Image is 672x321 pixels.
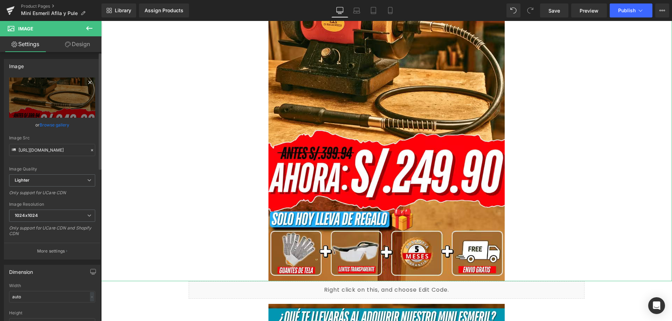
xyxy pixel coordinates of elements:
[9,283,95,288] div: Width
[382,3,399,17] a: Mobile
[9,202,95,207] div: Image Resolution
[52,36,103,52] a: Design
[580,7,598,14] span: Preview
[9,190,95,200] div: Only support for UCare CDN
[9,59,24,69] div: Image
[40,119,69,131] a: Browse gallery
[655,3,669,17] button: More
[506,3,520,17] button: Undo
[101,3,136,17] a: New Library
[331,3,348,17] a: Desktop
[548,7,560,14] span: Save
[9,225,95,241] div: Only support for UCare CDN and Shopify CDN
[9,144,95,156] input: Link
[115,7,131,14] span: Library
[9,167,95,172] div: Image Quality
[4,243,100,259] button: More settings
[610,3,652,17] button: Publish
[15,177,29,183] b: Lighter
[15,213,38,218] b: 1024x1024
[9,265,33,275] div: Dimension
[9,121,95,129] div: or
[18,26,33,31] span: Image
[9,136,95,140] div: Image Src
[21,10,78,16] span: Mini Esmeril Afila y Pule
[21,3,101,9] a: Product Pages
[9,311,95,315] div: Height
[571,3,607,17] a: Preview
[145,8,183,13] div: Assign Products
[523,3,537,17] button: Redo
[348,3,365,17] a: Laptop
[618,8,636,13] span: Publish
[648,297,665,314] div: Open Intercom Messenger
[365,3,382,17] a: Tablet
[90,292,94,301] div: -
[9,291,95,302] input: auto
[37,248,65,254] p: More settings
